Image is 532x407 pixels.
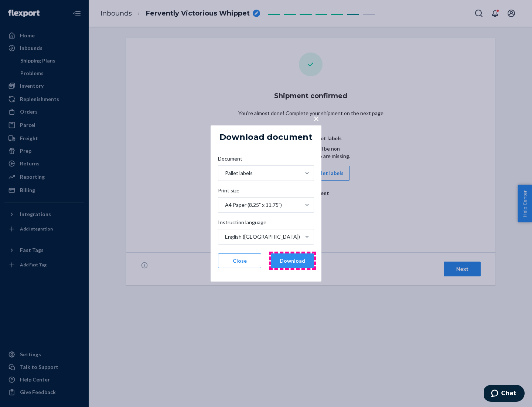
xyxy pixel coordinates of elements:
span: × [313,112,319,125]
button: Download [271,253,314,268]
h5: Download document [219,133,313,142]
input: Instruction languageEnglish ([GEOGRAPHIC_DATA]) [224,233,225,240]
iframe: Opens a widget where you can chat to one of our agents [484,385,525,403]
div: Pallet labels [225,169,253,177]
div: English ([GEOGRAPHIC_DATA]) [225,233,300,240]
span: Instruction language [218,219,266,229]
div: A4 Paper (8.25" x 11.75") [225,201,282,209]
span: Document [218,155,242,165]
span: Print size [218,187,239,197]
button: Close [218,253,261,268]
input: DocumentPallet labels [224,169,225,177]
input: Print sizeA4 Paper (8.25" x 11.75") [224,201,225,209]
